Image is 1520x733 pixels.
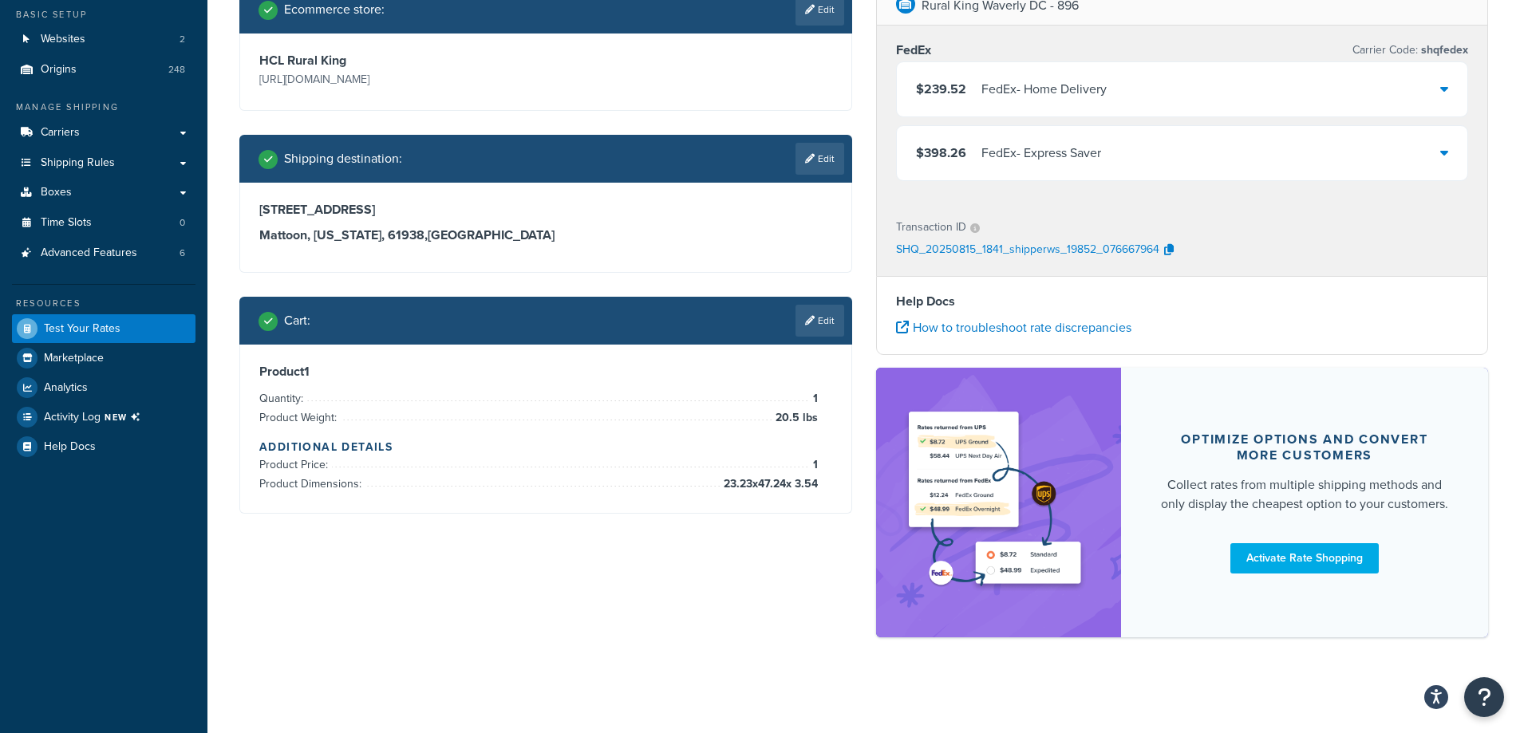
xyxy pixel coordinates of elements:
[772,408,818,428] span: 20.5 lbs
[12,208,195,238] a: Time Slots0
[284,2,385,17] h2: Ecommerce store :
[12,55,195,85] li: Origins
[1418,41,1468,58] span: shqfedex
[12,344,195,372] a: Marketplace
[900,392,1097,613] img: feature-image-rateshop-7084cbbcb2e67ef1d54c2e976f0e592697130d5817b016cf7cc7e13314366067.png
[12,403,195,432] a: Activity LogNEW
[896,292,1469,311] h4: Help Docs
[809,389,818,408] span: 1
[12,238,195,268] a: Advanced Features6
[259,390,307,407] span: Quantity:
[41,216,92,230] span: Time Slots
[259,409,341,426] span: Product Weight:
[896,42,931,58] h3: FedEx
[259,53,542,69] h3: HCL Rural King
[1464,677,1504,717] button: Open Resource Center
[981,142,1101,164] div: FedEx - Express Saver
[12,238,195,268] li: Advanced Features
[796,305,844,337] a: Edit
[981,78,1107,100] div: FedEx - Home Delivery
[259,364,832,380] h3: Product 1
[12,25,195,54] a: Websites2
[44,407,147,428] span: Activity Log
[180,246,185,260] span: 6
[1352,39,1468,61] p: Carrier Code:
[809,455,818,475] span: 1
[12,297,195,310] div: Resources
[12,208,195,238] li: Time Slots
[259,202,832,218] h3: [STREET_ADDRESS]
[1230,543,1379,573] a: Activate Rate Shopping
[916,144,966,162] span: $398.26
[12,25,195,54] li: Websites
[896,216,966,238] p: Transaction ID
[180,33,185,46] span: 2
[916,80,966,98] span: $239.52
[12,100,195,114] div: Manage Shipping
[284,313,310,328] h2: Cart :
[896,318,1131,337] a: How to troubleshoot rate discrepancies
[896,238,1159,262] p: SHQ_20250815_1841_shipperws_19852_076667964
[259,439,832,455] h4: Additional Details
[41,186,72,199] span: Boxes
[259,475,365,492] span: Product Dimensions:
[41,156,115,170] span: Shipping Rules
[259,456,332,473] span: Product Price:
[168,63,185,77] span: 248
[12,148,195,178] a: Shipping Rules
[12,403,195,432] li: [object Object]
[44,440,96,454] span: Help Docs
[796,143,844,175] a: Edit
[180,216,185,230] span: 0
[41,246,137,260] span: Advanced Features
[12,55,195,85] a: Origins248
[12,118,195,148] a: Carriers
[1159,475,1451,514] div: Collect rates from multiple shipping methods and only display the cheapest option to your customers.
[12,314,195,343] a: Test Your Rates
[41,33,85,46] span: Websites
[259,69,542,91] p: [URL][DOMAIN_NAME]
[12,373,195,402] a: Analytics
[12,8,195,22] div: Basic Setup
[12,432,195,461] a: Help Docs
[105,411,147,424] span: NEW
[720,475,818,494] span: 23.23 x 47.24 x 3.54
[1159,432,1451,463] div: Optimize options and convert more customers
[12,178,195,207] a: Boxes
[259,227,832,243] h3: Mattoon, [US_STATE], 61938 , [GEOGRAPHIC_DATA]
[44,352,104,365] span: Marketplace
[284,152,402,166] h2: Shipping destination :
[41,63,77,77] span: Origins
[44,322,120,336] span: Test Your Rates
[41,126,80,140] span: Carriers
[44,381,88,395] span: Analytics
